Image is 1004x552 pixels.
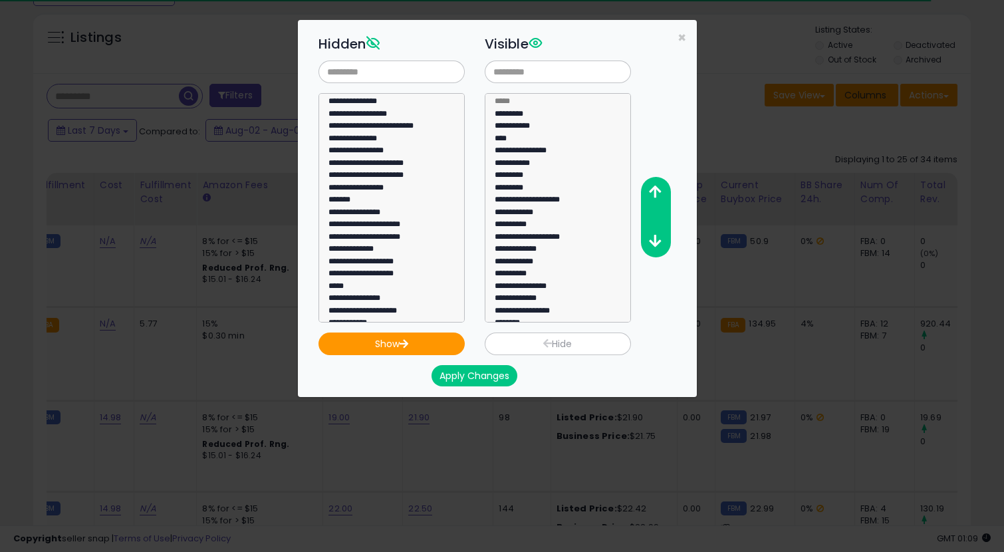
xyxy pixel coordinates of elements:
[678,28,686,47] span: ×
[485,34,631,54] h3: Visible
[318,34,465,54] h3: Hidden
[318,333,465,355] button: Show
[432,365,517,386] button: Apply Changes
[485,333,631,355] button: Hide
